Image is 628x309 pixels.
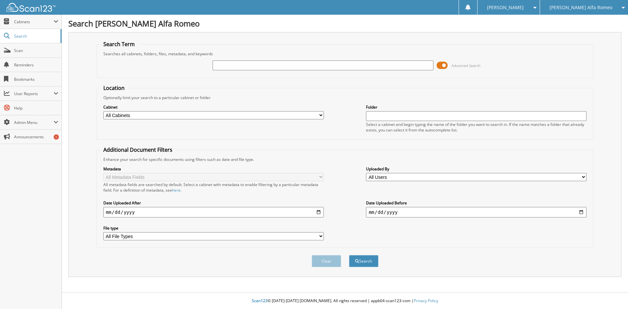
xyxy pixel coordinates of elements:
[14,105,58,111] span: Help
[68,18,621,29] h1: Search [PERSON_NAME] Alfa Romeo
[451,63,480,68] span: Advanced Search
[103,104,324,110] label: Cabinet
[103,166,324,172] label: Metadata
[172,187,181,193] a: here
[100,95,590,100] div: Optionally limit your search to a particular cabinet or folder
[366,104,586,110] label: Folder
[366,122,586,133] div: Select a cabinet and begin typing the name of the folder you want to search in. If the name match...
[103,182,324,193] div: All metadata fields are searched by default. Select a cabinet with metadata to enable filtering b...
[14,91,54,96] span: User Reports
[366,207,586,217] input: end
[103,200,324,206] label: Date Uploaded After
[366,166,586,172] label: Uploaded By
[487,6,524,9] span: [PERSON_NAME]
[366,200,586,206] label: Date Uploaded Before
[14,120,54,125] span: Admin Menu
[549,6,612,9] span: [PERSON_NAME] Alfa Romeo
[252,298,268,303] span: Scan123
[14,77,58,82] span: Bookmarks
[312,255,341,267] button: Clear
[14,48,58,53] span: Scan
[100,41,138,48] legend: Search Term
[14,134,58,140] span: Announcements
[100,157,590,162] div: Enhance your search for specific documents using filters such as date and file type.
[100,51,590,57] div: Searches all cabinets, folders, files, metadata, and keywords
[103,225,324,231] label: File type
[14,33,57,39] span: Search
[100,146,176,153] legend: Additional Document Filters
[14,62,58,68] span: Reminders
[349,255,378,267] button: Search
[414,298,438,303] a: Privacy Policy
[100,84,128,92] legend: Location
[103,207,324,217] input: start
[62,293,628,309] div: © [DATE]-[DATE] [DOMAIN_NAME]. All rights reserved | appb04-scan123-com |
[54,134,59,140] div: 1
[14,19,54,25] span: Cabinets
[7,3,56,12] img: scan123-logo-white.svg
